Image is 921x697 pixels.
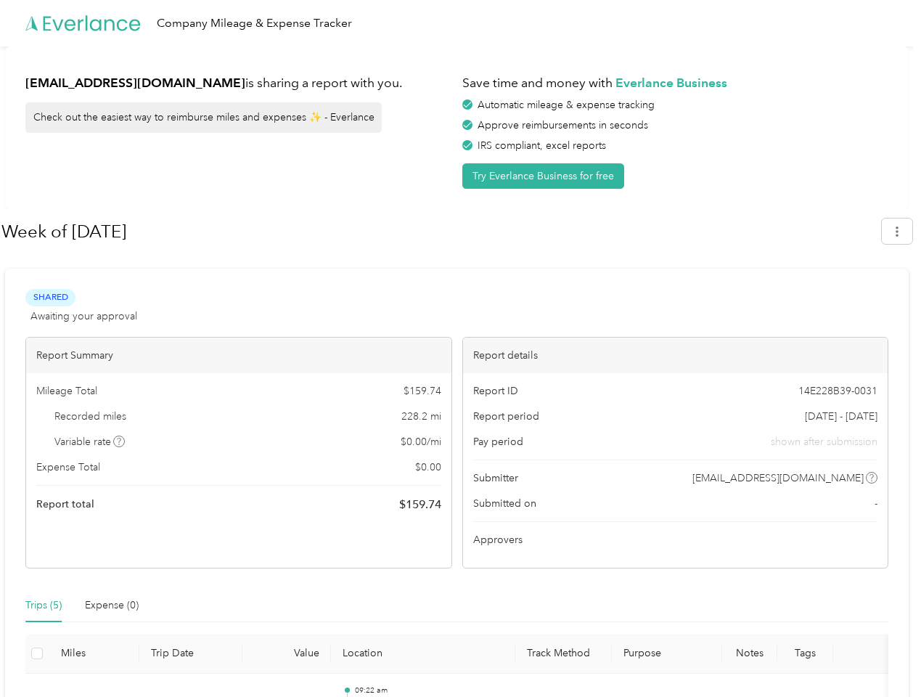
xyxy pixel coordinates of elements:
span: Submitted on [473,496,536,511]
div: Report details [463,338,888,373]
div: Expense (0) [85,598,139,614]
button: Try Everlance Business for free [462,163,624,189]
span: Shared [25,289,75,306]
div: Company Mileage & Expense Tracker [157,15,352,33]
th: Trip Date [139,634,242,674]
span: Approvers [473,532,523,547]
th: Notes [722,634,777,674]
th: Miles [49,634,139,674]
span: shown after submission [771,434,877,449]
th: Track Method [515,634,611,674]
span: 228.2 mi [401,409,441,424]
th: Value [242,634,331,674]
span: - [875,496,877,511]
span: [DATE] - [DATE] [805,409,877,424]
th: Tags [777,634,832,674]
h1: Week of August 25 2025 [1,214,872,249]
span: Report ID [473,383,518,399]
span: Expense Total [36,460,100,475]
span: $ 0.00 [415,460,441,475]
span: Submitter [473,470,518,486]
div: Report Summary [26,338,451,373]
span: Automatic mileage & expense tracking [478,99,655,111]
span: $ 159.74 [399,496,441,513]
span: $ 0.00 / mi [401,434,441,449]
h1: Save time and money with [462,74,889,92]
span: IRS compliant, excel reports [478,139,606,152]
div: Trips (5) [25,598,62,614]
div: Check out the easiest way to reimburse miles and expenses ✨ - Everlance [25,102,382,133]
span: Report period [473,409,539,424]
span: $ 159.74 [404,383,441,399]
span: Report total [36,497,94,512]
th: Location [331,634,515,674]
span: Approve reimbursements in seconds [478,119,648,131]
strong: [EMAIL_ADDRESS][DOMAIN_NAME] [25,75,245,90]
h1: is sharing a report with you. [25,74,452,92]
span: Recorded miles [54,409,126,424]
span: Pay period [473,434,523,449]
th: Purpose [612,634,723,674]
span: 14E228B39-0031 [798,383,877,399]
span: [EMAIL_ADDRESS][DOMAIN_NAME] [692,470,864,486]
p: 09:22 am [355,685,504,696]
span: Variable rate [54,434,126,449]
span: Mileage Total [36,383,97,399]
strong: Everlance Business [615,75,727,90]
span: Awaiting your approval [30,309,137,324]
